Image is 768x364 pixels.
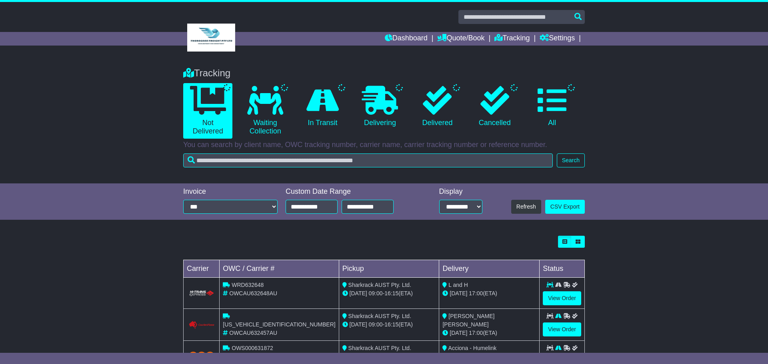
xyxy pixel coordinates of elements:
span: 09:00 [369,290,383,296]
span: OWS000631872 [232,345,273,351]
a: Waiting Collection [240,83,290,139]
img: Couriers_Please.png [188,321,215,329]
div: - (ETA) [342,320,436,329]
a: Not Delivered [183,83,232,139]
a: Tracking [494,32,530,46]
span: Acciona - Humelink [448,345,497,351]
span: Sharkrack AUST Pty. Ltd. [348,313,411,319]
div: (ETA) [442,289,536,298]
a: In Transit [298,83,347,130]
div: Custom Date Range [286,187,414,196]
a: Delivering [355,83,404,130]
div: Invoice [183,187,278,196]
a: All [528,83,577,130]
td: Delivery [439,260,540,278]
a: CSV Export [545,200,585,214]
span: 09:00 [369,321,383,328]
span: Sharkrack AUST Pty. Ltd. [348,345,411,351]
button: Refresh [511,200,541,214]
td: Status [540,260,585,278]
span: 16:15 [384,321,398,328]
a: Quote/Book [437,32,484,46]
a: Dashboard [385,32,428,46]
span: 17:00 [469,330,483,336]
p: You can search by client name, OWC tracking number, carrier name, carrier tracking number or refe... [183,141,585,149]
button: Search [557,153,585,167]
td: OWC / Carrier # [220,260,339,278]
span: 16:15 [384,290,398,296]
a: Settings [540,32,575,46]
span: OWCAU632648AU [229,290,277,296]
div: Display [439,187,482,196]
span: 17:00 [469,290,483,296]
span: L and H [448,282,468,288]
span: [DATE] [350,321,367,328]
td: Carrier [184,260,220,278]
span: [US_VEHICLE_IDENTIFICATION_NUMBER] [223,321,335,328]
img: HiTrans.png [188,290,215,297]
span: OWCAU632457AU [229,330,277,336]
a: Cancelled [470,83,519,130]
a: View Order [543,322,581,336]
a: View Order [543,291,581,305]
div: - (ETA) [342,289,436,298]
span: [DATE] [450,330,467,336]
img: TNT_Domestic.png [188,352,215,361]
span: Sharkrack AUST Pty. Ltd. [348,282,411,288]
a: Delivered [413,83,462,130]
span: [DATE] [450,290,467,296]
div: Tracking [179,68,589,79]
div: (ETA) [442,329,536,337]
span: WRD632648 [232,282,264,288]
span: [PERSON_NAME] [PERSON_NAME] [442,313,494,328]
td: Pickup [339,260,439,278]
span: [DATE] [350,290,367,296]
